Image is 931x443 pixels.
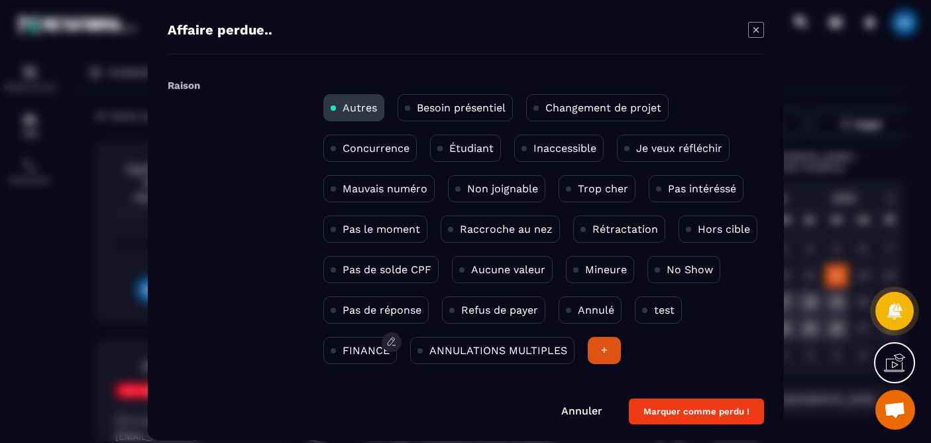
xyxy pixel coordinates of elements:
[629,399,764,424] button: Marquer comme perdu !
[461,304,538,316] p: Refus de payer
[698,223,750,235] p: Hors cible
[343,101,377,114] p: Autres
[343,223,420,235] p: Pas le moment
[636,142,722,155] p: Je veux réfléchir
[343,344,390,357] p: FINANCE
[592,223,658,235] p: Rétractation
[168,80,200,92] label: Raison
[343,142,410,155] p: Concurrence
[578,304,614,316] p: Annulé
[561,405,602,417] a: Annuler
[588,337,621,364] div: +
[417,101,506,114] p: Besoin présentiel
[667,263,713,276] p: No Show
[668,182,736,195] p: Pas intéréssé
[460,223,553,235] p: Raccroche au nez
[449,142,494,155] p: Étudiant
[343,304,421,316] p: Pas de réponse
[875,390,915,430] div: Ouvrir le chat
[654,304,675,316] p: test
[578,182,628,195] p: Trop cher
[343,263,431,276] p: Pas de solde CPF
[585,263,627,276] p: Mineure
[545,101,661,114] p: Changement de projet
[168,22,272,40] h4: Affaire perdue..
[471,263,545,276] p: Aucune valeur
[467,182,538,195] p: Non joignable
[533,142,596,155] p: Inaccessible
[429,344,567,357] p: ANNULATIONS MULTIPLES
[343,182,427,195] p: Mauvais numéro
